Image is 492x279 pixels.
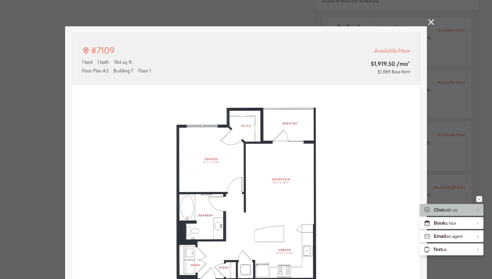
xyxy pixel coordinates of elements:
span: Floor Plan A3 [82,67,109,74]
span: Available Now [374,46,410,55]
span: 1 bed [82,59,92,65]
span: Building 7 [113,67,133,74]
span: $1,889 Base Rent [378,68,410,75]
span: $1,919.50 /mo* [333,60,410,68]
span: 764 sq. ft. [114,59,133,65]
p: #7109 [91,44,114,57]
span: 1 bath [97,59,109,65]
span: Floor 1 [138,67,151,74]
